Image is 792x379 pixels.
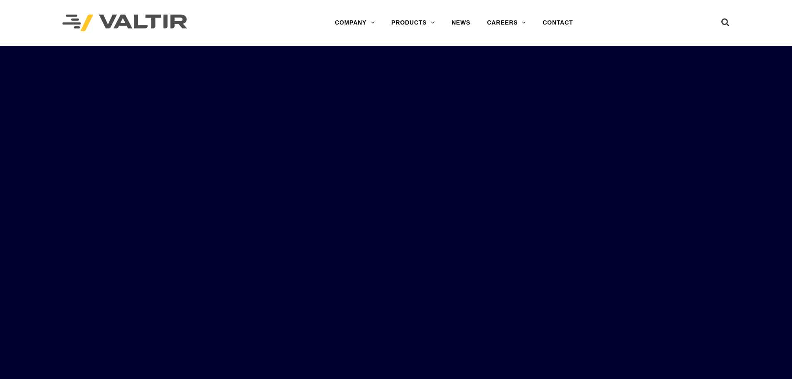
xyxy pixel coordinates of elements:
img: Valtir [62,15,187,32]
a: CONTACT [534,15,581,31]
a: NEWS [443,15,479,31]
a: CAREERS [479,15,534,31]
a: COMPANY [326,15,383,31]
a: PRODUCTS [383,15,443,31]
